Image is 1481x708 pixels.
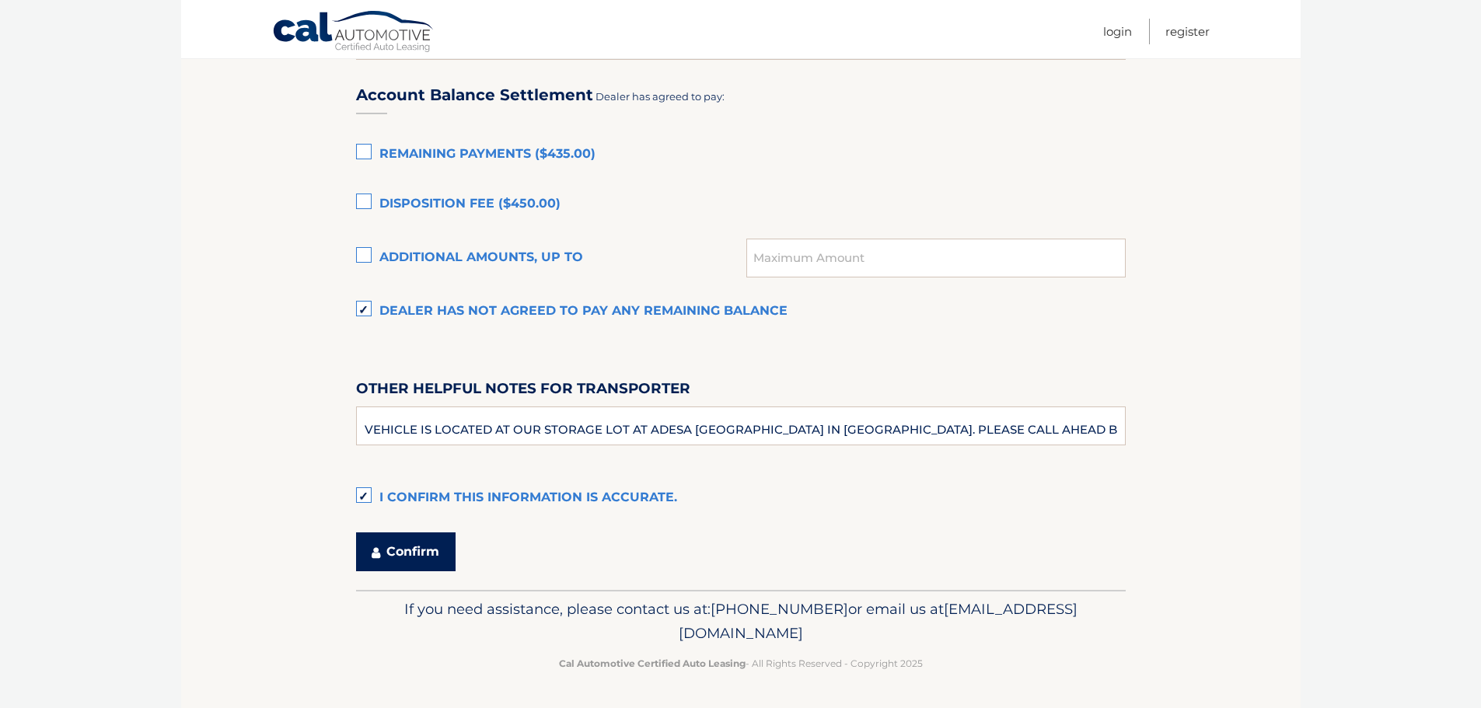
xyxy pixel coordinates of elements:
a: Register [1165,19,1210,44]
input: Maximum Amount [746,239,1125,277]
label: Disposition Fee ($450.00) [356,189,1126,220]
label: Other helpful notes for transporter [356,377,690,406]
h3: Account Balance Settlement [356,85,593,105]
label: I confirm this information is accurate. [356,483,1126,514]
label: Additional amounts, up to [356,242,747,274]
label: Remaining Payments ($435.00) [356,139,1126,170]
label: Dealer has not agreed to pay any remaining balance [356,296,1126,327]
button: Confirm [356,532,456,571]
p: - All Rights Reserved - Copyright 2025 [366,655,1116,671]
p: If you need assistance, please contact us at: or email us at [366,597,1116,647]
span: [PHONE_NUMBER] [711,600,848,618]
a: Login [1103,19,1132,44]
a: Cal Automotive [272,10,435,55]
span: Dealer has agreed to pay: [596,90,725,103]
strong: Cal Automotive Certified Auto Leasing [559,657,746,669]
